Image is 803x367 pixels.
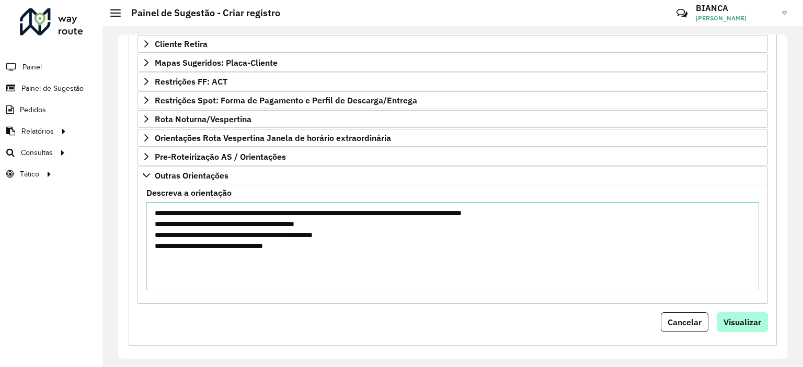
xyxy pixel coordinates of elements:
[121,7,280,19] h2: Painel de Sugestão - Criar registro
[696,14,774,23] span: [PERSON_NAME]
[137,35,768,53] a: Cliente Retira
[668,317,702,327] span: Cancelar
[137,167,768,184] a: Outras Orientações
[21,126,54,137] span: Relatórios
[137,73,768,90] a: Restrições FF: ACT
[137,110,768,128] a: Rota Noturna/Vespertina
[137,184,768,304] div: Outras Orientações
[155,77,227,86] span: Restrições FF: ACT
[671,2,693,25] a: Contato Rápido
[137,129,768,147] a: Orientações Rota Vespertina Janela de horário extraordinária
[146,186,232,199] label: Descreva a orientação
[20,169,39,180] span: Tático
[155,152,286,161] span: Pre-Roteirização AS / Orientações
[155,115,251,123] span: Rota Noturna/Vespertina
[22,62,42,73] span: Painel
[155,96,417,104] span: Restrições Spot: Forma de Pagamento e Perfil de Descarga/Entrega
[21,147,53,158] span: Consultas
[137,91,768,109] a: Restrições Spot: Forma de Pagamento e Perfil de Descarga/Entrega
[724,317,761,327] span: Visualizar
[661,312,708,332] button: Cancelar
[20,104,46,115] span: Pedidos
[155,134,391,142] span: Orientações Rota Vespertina Janela de horário extraordinária
[155,58,278,67] span: Mapas Sugeridos: Placa-Cliente
[155,171,228,180] span: Outras Orientações
[155,40,208,48] span: Cliente Retira
[696,3,774,13] h3: BIANCA
[137,148,768,165] a: Pre-Roteirização AS / Orientações
[137,54,768,72] a: Mapas Sugeridos: Placa-Cliente
[717,312,768,332] button: Visualizar
[21,83,84,94] span: Painel de Sugestão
